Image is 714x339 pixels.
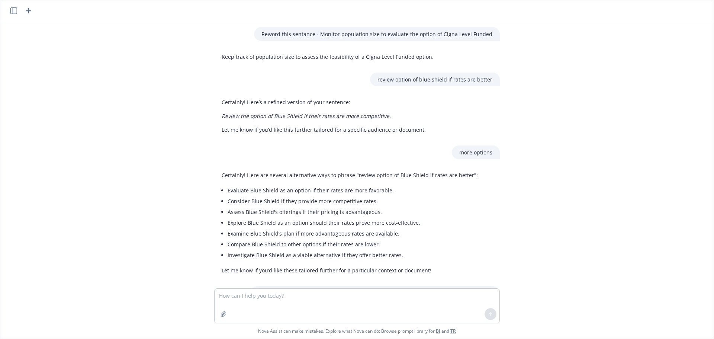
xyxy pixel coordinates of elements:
[3,323,711,339] span: Nova Assist can make mistakes. Explore what Nova can do: Browse prompt library for and
[228,228,478,239] li: Examine Blue Shield’s plan if more advantageous rates are available.
[436,328,440,334] a: BI
[459,148,492,156] p: more options
[228,239,478,250] li: Compare Blue Shield to other options if their rates are lower.
[222,266,478,274] p: Let me know if you’d like these tailored further for a particular context or document!
[228,250,478,260] li: Investigate Blue Shield as a viable alternative if they offer better rates.
[228,207,478,217] li: Assess Blue Shield's offerings if their pricing is advantageous.
[228,217,478,228] li: Explore Blue Shield as an option should their rates prove more cost-effective.
[222,98,426,106] p: Certainly! Here’s a refined version of your sentence:
[450,328,456,334] a: TR
[222,126,426,134] p: Let me know if you’d like this further tailored for a specific audience or document.
[222,112,391,119] em: Review the option of Blue Shield if their rates are more competitive.
[377,76,492,83] p: review option of blue shield if rates are better
[222,53,434,61] p: Keep track of population size to assess the feasibility of a Cigna Level Funded option.
[261,30,492,38] p: Reword this sentance - Monitor population size to evaluate the option of Cigna Level Funded
[228,185,478,196] li: Evaluate Blue Shield as an option if their rates are more favorable.
[222,171,478,179] p: Certainly! Here are several alternative ways to phrase "review option of Blue Shield if rates are...
[228,196,478,207] li: Consider Blue Shield if they provide more competitive rates.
